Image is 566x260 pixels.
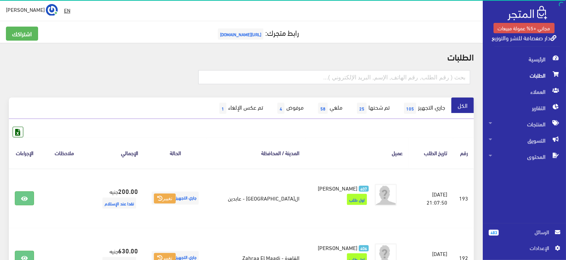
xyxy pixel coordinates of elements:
span: 407 [359,186,369,192]
a: تم عكس الإلغاء1 [211,97,269,119]
a: رابط متجرك:[URL][DOMAIN_NAME] [216,25,299,39]
a: الكل [451,97,474,113]
span: نقدا عند الإستلام [102,198,136,209]
span: [PERSON_NAME] [318,183,357,193]
td: جنيه [88,168,144,228]
th: اﻹجمالي [88,137,144,168]
span: 105 [404,103,416,114]
a: تم شحنها25 [349,97,396,119]
a: المحتوى [483,148,566,165]
a: 407 [PERSON_NAME] [317,184,369,192]
span: اول طلب [347,194,367,205]
span: الرسائل [505,228,549,236]
h2: الطلبات [9,52,474,61]
span: اﻹعدادات [495,244,549,252]
a: 483 الرسائل [489,228,560,244]
span: المحتوى [489,148,560,165]
span: [URL][DOMAIN_NAME] [218,28,263,40]
img: avatar.png [375,184,397,206]
a: دار صفصافة للنشر والتوزيع [492,32,556,43]
th: الإجراءات [9,137,40,168]
img: ... [46,4,58,16]
a: اشتراكك [6,27,38,41]
span: التسويق [489,132,560,148]
span: جاري التجهيز [152,192,199,205]
img: . [508,6,547,20]
th: المدينة / المحافظة [206,137,305,168]
a: التقارير [483,100,566,116]
a: 406 [PERSON_NAME] [317,243,369,252]
a: ... [PERSON_NAME] [6,4,58,16]
input: بحث ( رقم الطلب, رقم الهاتف, الإسم, البريد اﻹلكتروني )... [198,70,470,84]
span: 1 [219,103,226,114]
th: عميل [306,137,409,168]
button: تغيير [154,194,176,204]
a: EN [61,4,73,17]
span: الطلبات [489,67,560,83]
a: المنتجات [483,116,566,132]
th: الحالة [144,137,206,168]
span: 483 [489,230,499,236]
td: 193 [453,168,474,228]
span: العملاء [489,83,560,100]
span: 25 [357,103,367,114]
a: ملغي58 [310,97,349,119]
u: EN [64,6,70,15]
span: 406 [359,245,369,252]
th: رقم [453,137,474,168]
a: العملاء [483,83,566,100]
span: [PERSON_NAME] [318,242,357,253]
td: [DATE] 21:07:50 [409,168,453,228]
a: الرئيسية [483,51,566,67]
a: الطلبات [483,67,566,83]
strong: 200.00 [118,186,138,196]
a: جاري التجهيز105 [396,97,451,119]
strong: 630.00 [118,246,138,255]
span: 58 [318,103,328,114]
span: 4 [277,103,284,114]
a: مجاني +5% عمولة مبيعات [493,23,555,33]
span: التقارير [489,100,560,116]
span: المنتجات [489,116,560,132]
th: ملاحظات [40,137,88,168]
span: الرئيسية [489,51,560,67]
span: [PERSON_NAME] [6,5,45,14]
a: مرفوض4 [269,97,310,119]
th: تاريخ الطلب [409,137,453,168]
td: ال[GEOGRAPHIC_DATA] - عابدين [206,168,305,228]
a: اﻹعدادات [489,244,560,256]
